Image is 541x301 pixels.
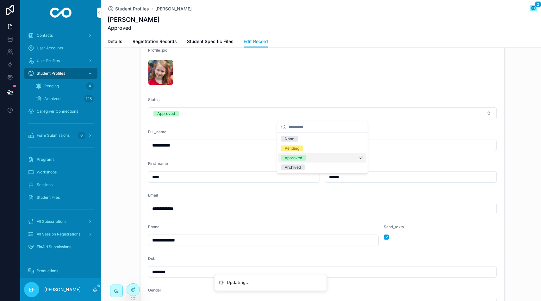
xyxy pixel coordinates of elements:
a: Workshops [24,166,97,178]
a: Student Profiles [24,68,97,79]
h1: [PERSON_NAME] [108,15,159,24]
a: Archived128 [32,93,97,104]
span: Gender [148,288,161,292]
a: All Subscriptions [24,216,97,227]
a: User Profiles [24,55,97,66]
span: Details [108,38,122,45]
span: Productions [37,268,58,273]
div: 4 [86,82,94,90]
div: Approved [285,155,302,161]
a: Registration Records [133,36,177,48]
div: scrollable content [20,25,101,278]
a: Student Profiles [108,6,149,12]
a: User Accounts [24,42,97,54]
a: Sessions [24,179,97,191]
a: Pending4 [32,80,97,92]
span: All Session Registrations [37,232,80,237]
div: Suggestions [277,133,368,173]
span: Contacts [37,33,53,38]
span: Approved [108,24,159,32]
span: Form Submissions [37,133,70,138]
a: Programs [24,154,97,165]
span: Student Specific Files [187,38,233,45]
span: Pending [44,84,59,89]
span: Student Files [37,195,60,200]
a: Caregiver Connections [24,106,97,117]
a: Edit Record [244,36,268,48]
span: Dob [148,256,155,261]
div: 0 [78,132,85,139]
span: Student Profiles [115,6,149,12]
div: None [285,136,294,142]
span: FinAid Submissions [37,244,71,249]
button: 2 [530,5,537,13]
a: All Session Registrations [24,229,97,240]
p: [PERSON_NAME] [44,286,81,293]
span: Student Profiles [37,71,65,76]
span: Send_texts [384,224,404,229]
span: Registration Records [133,38,177,45]
span: Full_name [148,129,166,134]
span: Edit Record [244,38,268,45]
div: 128 [84,95,94,103]
span: Status [148,97,159,102]
span: User Profiles [37,58,60,63]
img: App logo [50,8,72,18]
span: All Subscriptions [37,219,66,224]
span: Phone [148,224,159,229]
button: Select Button [148,107,497,119]
span: Email [148,193,158,198]
a: Form Submissions0 [24,130,97,141]
span: Archived [44,96,60,101]
a: Productions [24,265,97,277]
span: Workshops [37,170,57,175]
div: Updating... [227,279,250,286]
span: Programs [37,157,54,162]
span: User Accounts [37,46,63,51]
a: FinAid Submissions [24,241,97,253]
div: Approved [157,111,175,116]
span: EF [29,286,35,293]
div: Pending [285,146,299,151]
span: Caregiver Connections [37,109,78,114]
span: Sessions [37,182,53,187]
a: [PERSON_NAME] [155,6,192,12]
a: Student Files [24,192,97,203]
a: Contacts [24,30,97,41]
span: First_name [148,161,168,166]
div: Archived [285,165,301,170]
span: Profile_pic [148,48,167,53]
a: Details [108,36,122,48]
a: Student Specific Files [187,36,233,48]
